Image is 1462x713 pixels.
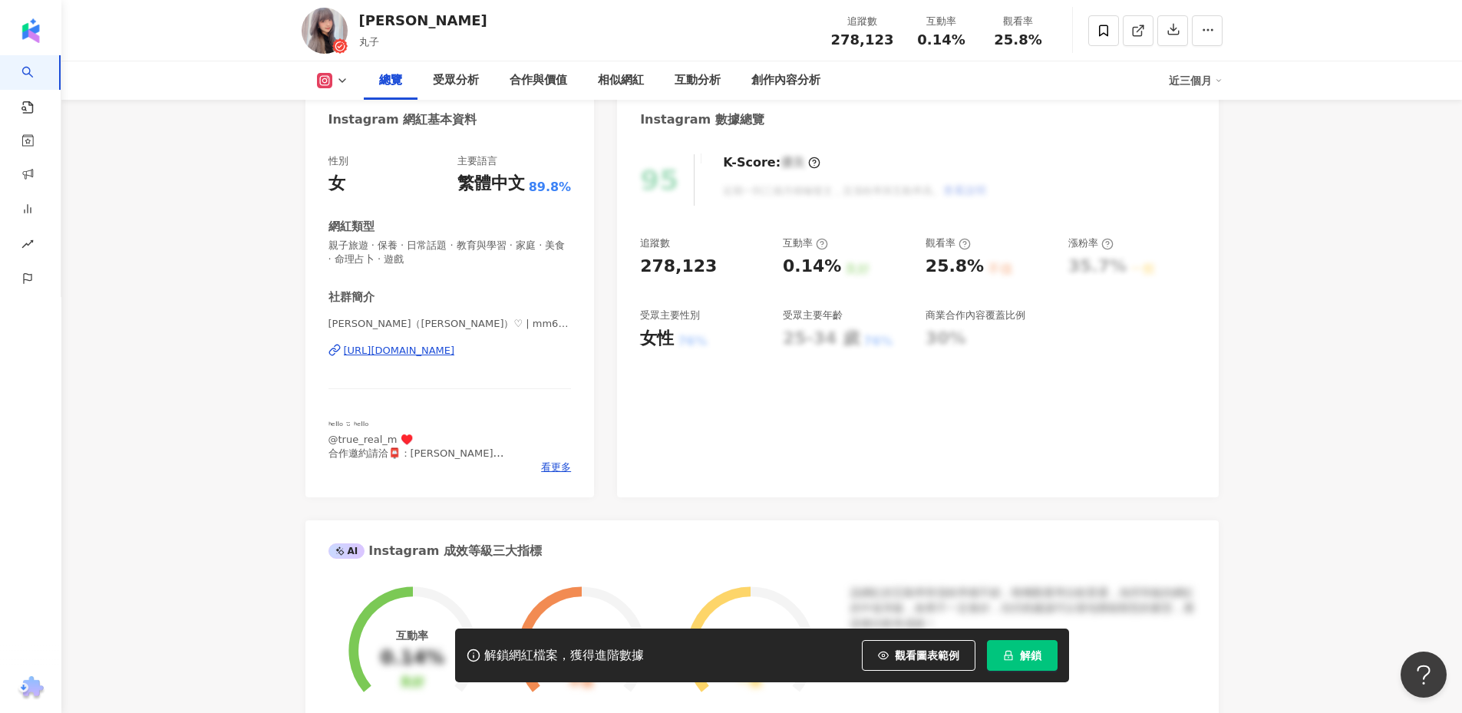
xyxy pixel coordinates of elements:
div: 社群簡介 [328,289,375,305]
span: 0.14% [917,32,965,48]
div: 追蹤數 [640,236,670,250]
img: logo icon [18,18,43,43]
div: [URL][DOMAIN_NAME] [344,344,455,358]
div: 網紅類型 [328,219,375,235]
span: 278,123 [831,31,894,48]
div: 278,123 [640,255,717,279]
div: 互動率 [913,14,971,29]
div: 女 [328,172,345,196]
div: 受眾分析 [433,71,479,90]
div: Instagram 數據總覽 [640,111,764,128]
div: 性別 [328,154,348,168]
span: 看更多 [541,460,571,474]
div: 總覽 [379,71,402,90]
div: 互動分析 [675,71,721,90]
div: 受眾主要性別 [640,309,700,322]
div: 25.8% [926,255,984,279]
button: 解鎖 [987,640,1058,671]
div: 0.14% [783,255,841,279]
span: 丸子 [359,36,379,48]
div: 互動率 [783,236,828,250]
button: 觀看圖表範例 [862,640,975,671]
div: 近三個月 [1169,68,1223,93]
div: 相似網紅 [598,71,644,90]
div: Instagram 網紅基本資料 [328,111,477,128]
div: 女性 [640,327,674,351]
div: [PERSON_NAME] [359,11,487,30]
div: 繁體中文 [457,172,525,196]
span: 解鎖 [1020,649,1041,662]
span: 89.8% [529,179,572,196]
span: lock [1003,650,1014,661]
div: 觀看率 [926,236,971,250]
img: chrome extension [16,676,46,701]
div: AI [328,543,365,559]
div: 漲粉率 [1068,236,1114,250]
div: 追蹤數 [831,14,894,29]
div: Instagram 成效等級三大指標 [328,543,542,560]
div: K-Score : [723,154,820,171]
span: [PERSON_NAME]（[PERSON_NAME]）♡ | mm6927 [328,317,572,331]
span: rise [21,229,34,263]
div: 商業合作內容覆蓋比例 [926,309,1025,322]
a: search [21,55,52,115]
img: KOL Avatar [302,8,348,54]
div: 主要語言 [457,154,497,168]
div: 該網紅的互動率和漲粉率都不錯，唯獨觀看率比較普通，為同等級的網紅的中低等級，效果不一定會好，但仍然建議可以發包開箱類型的案型，應該會比較有成效！ [850,586,1196,631]
span: 親子旅遊 · 保養 · 日常話題 · 教育與學習 · 家庭 · 美食 · 命理占卜 · 遊戲 [328,239,572,266]
div: 合作與價值 [510,71,567,90]
div: 觀看率 [989,14,1048,29]
div: 創作內容分析 [751,71,820,90]
span: 觀看圖表範例 [895,649,959,662]
span: 25.8% [994,32,1041,48]
div: 解鎖網紅檔案，獲得進階數據 [484,648,644,664]
span: ᑋᵉᑊᑊᵒ ᵕ̈ ᑋᵉᑊᑊᵒ @true_real_m ♥️ 合作邀約請洽📮：[PERSON_NAME] 或加𝗹𝗶𝗻𝗲：@𝟳𝟴𝟮𝗯𝗼𝘆𝘁𝗸 [328,420,504,474]
div: 受眾主要年齡 [783,309,843,322]
a: [URL][DOMAIN_NAME] [328,344,572,358]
